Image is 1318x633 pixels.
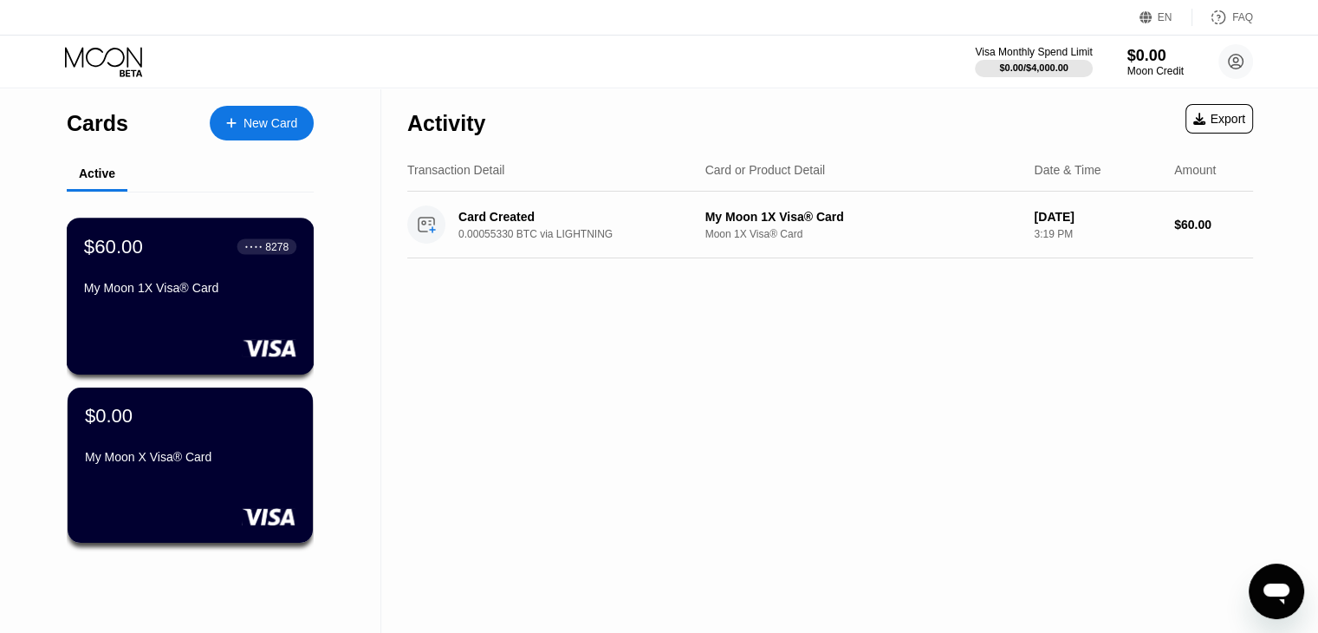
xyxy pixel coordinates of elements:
div: Export [1193,112,1245,126]
div: $0.00 [1127,47,1184,65]
div: $60.00● ● ● ●8278My Moon 1X Visa® Card [68,219,313,374]
div: 3:19 PM [1034,228,1160,240]
div: Card or Product Detail [705,163,826,177]
div: My Moon 1X Visa® Card [84,281,296,295]
div: Card Created0.00055330 BTC via LIGHTNINGMy Moon 1X Visa® CardMoon 1X Visa® Card[DATE]3:19 PM$60.00 [407,192,1253,258]
div: [DATE] [1034,210,1160,224]
div: New Card [210,106,314,140]
div: Moon 1X Visa® Card [705,228,1021,240]
div: $0.00My Moon X Visa® Card [68,388,313,543]
div: My Moon 1X Visa® Card [705,210,1021,224]
div: Visa Monthly Spend Limit [975,46,1092,58]
div: 0.00055330 BTC via LIGHTNING [458,228,714,240]
div: EN [1158,11,1172,23]
div: EN [1139,9,1192,26]
div: New Card [243,116,297,131]
div: $60.00 [84,235,143,258]
div: FAQ [1192,9,1253,26]
div: Card Created [458,210,696,224]
iframe: Button to launch messaging window [1249,564,1304,619]
div: $0.00 / $4,000.00 [999,62,1068,73]
div: Active [79,166,115,180]
div: Activity [407,111,485,136]
div: Transaction Detail [407,163,504,177]
div: Amount [1174,163,1216,177]
div: My Moon X Visa® Card [85,450,295,464]
div: $60.00 [1174,218,1253,232]
div: Cards [67,111,128,136]
div: Visa Monthly Spend Limit$0.00/$4,000.00 [975,46,1092,77]
div: $0.00Moon Credit [1127,47,1184,77]
div: Date & Time [1034,163,1100,177]
div: $0.00 [85,405,133,427]
div: FAQ [1232,11,1253,23]
div: 8278 [265,240,289,252]
div: Export [1185,104,1253,134]
div: Moon Credit [1127,65,1184,77]
div: ● ● ● ● [245,244,263,249]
